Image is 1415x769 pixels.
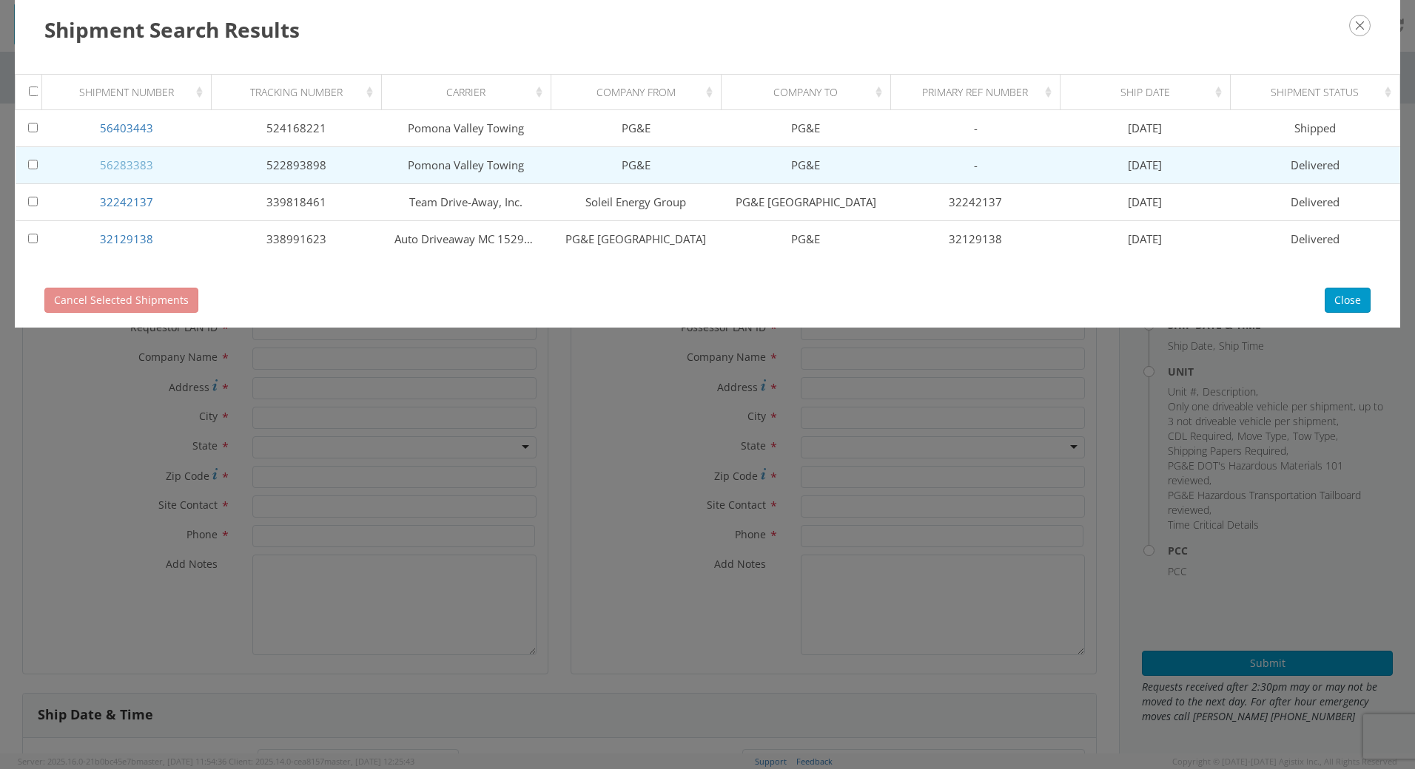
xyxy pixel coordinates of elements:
div: Company To [734,85,886,100]
a: 32129138 [100,231,153,246]
span: Delivered [1291,194,1340,209]
td: 338991623 [212,221,381,258]
a: 32242137 [100,194,153,209]
a: 56403443 [100,121,153,135]
div: Shipment Number [56,85,207,100]
td: PG&E [551,110,721,147]
span: [DATE] [1128,121,1162,135]
td: 32242137 [890,184,1060,221]
td: Auto Driveaway MC 152985 DOT 1335807 [381,221,551,258]
td: 524168221 [212,110,381,147]
span: Shipped [1294,121,1336,135]
td: 32129138 [890,221,1060,258]
td: 522893898 [212,147,381,184]
td: PG&E [721,110,890,147]
div: Company From [565,85,716,100]
td: - [890,147,1060,184]
span: [DATE] [1128,194,1162,209]
td: Pomona Valley Towing [381,147,551,184]
button: Cancel Selected Shipments [44,288,198,313]
div: Shipment Status [1243,85,1395,100]
span: Delivered [1291,157,1340,172]
td: Soleil Energy Group [551,184,721,221]
span: [DATE] [1128,157,1162,172]
td: PG&E [721,221,890,258]
td: PG&E [551,147,721,184]
div: Tracking Number [225,85,377,100]
td: - [890,110,1060,147]
span: [DATE] [1128,231,1162,246]
span: Cancel Selected Shipments [54,293,189,307]
td: Pomona Valley Towing [381,110,551,147]
div: Primary Ref Number [904,85,1055,100]
td: PG&E [GEOGRAPHIC_DATA] [721,184,890,221]
span: Delivered [1291,231,1340,246]
h3: Shipment Search Results [44,15,1371,44]
td: PG&E [GEOGRAPHIC_DATA] [551,221,721,258]
div: Carrier [394,85,546,100]
div: Ship Date [1074,85,1226,100]
td: Team Drive-Away, Inc. [381,184,551,221]
a: 56283383 [100,157,153,172]
td: 339818461 [212,184,381,221]
button: Close [1325,288,1371,313]
td: PG&E [721,147,890,184]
